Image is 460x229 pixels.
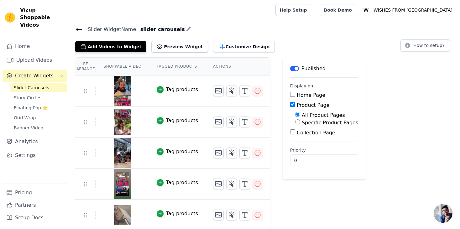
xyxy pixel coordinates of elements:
[10,83,67,92] a: Slider Carousels
[157,117,198,124] button: Tag products
[15,72,54,80] span: Create Widgets
[297,102,330,108] label: Product Page
[302,120,358,126] label: Specific Product Pages
[83,26,138,33] span: Slider Widget Name:
[297,130,335,136] label: Collection Page
[114,169,131,199] img: vizup-images-e0de.png
[10,103,67,112] a: Floating-Pop ⭐
[138,26,185,33] span: slider carousels
[14,85,49,91] span: Slider Carousels
[5,13,15,23] img: Vizup
[3,70,67,82] button: Create Widgets
[213,41,275,52] button: Customize Design
[75,58,96,75] th: Re Arrange
[96,58,149,75] th: Shoppable Video
[114,76,131,106] img: vizup-images-0e34.png
[157,210,198,217] button: Tag products
[157,179,198,186] button: Tag products
[3,211,67,224] a: Setup Docs
[157,148,198,155] button: Tag products
[166,210,198,217] div: Tag products
[363,7,369,13] text: W
[114,107,131,137] img: vizup-images-8493.png
[166,148,198,155] div: Tag products
[301,65,326,72] p: Published
[213,210,224,220] button: Change Thumbnail
[10,113,67,122] a: Grid Wrap
[400,44,450,50] a: How to setup?
[186,25,191,34] div: Edit Name
[290,83,313,89] legend: Display on
[400,39,450,51] button: How to setup?
[434,204,452,223] a: Open de chat
[114,138,131,168] img: vizup-images-e596.png
[275,4,311,16] a: Help Setup
[157,86,198,93] button: Tag products
[166,86,198,93] div: Tag products
[20,6,65,29] span: Vizup Shoppable Videos
[213,148,224,158] button: Change Thumbnail
[14,105,48,111] span: Floating-Pop ⭐
[3,149,67,162] a: Settings
[75,41,146,52] button: Add Videos to Widget
[166,179,198,186] div: Tag products
[213,117,224,127] button: Change Thumbnail
[206,58,270,75] th: Actions
[14,125,43,131] span: Banner Video
[149,58,206,75] th: Tagged Products
[14,95,41,101] span: Story Circles
[213,179,224,189] button: Change Thumbnail
[371,4,455,16] p: WISHES FROM [GEOGRAPHIC_DATA]
[302,112,345,118] label: All Product Pages
[10,123,67,132] a: Banner Video
[3,54,67,66] a: Upload Videos
[3,40,67,53] a: Home
[14,115,36,121] span: Grid Wrap
[213,86,224,96] button: Change Thumbnail
[166,117,198,124] div: Tag products
[151,41,208,52] button: Preview Widget
[3,186,67,199] a: Pricing
[3,135,67,148] a: Analytics
[10,93,67,102] a: Story Circles
[361,4,455,16] button: W WISHES FROM [GEOGRAPHIC_DATA]
[297,92,325,98] label: Home Page
[3,199,67,211] a: Partners
[320,4,356,16] a: Book Demo
[290,147,358,153] label: Priority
